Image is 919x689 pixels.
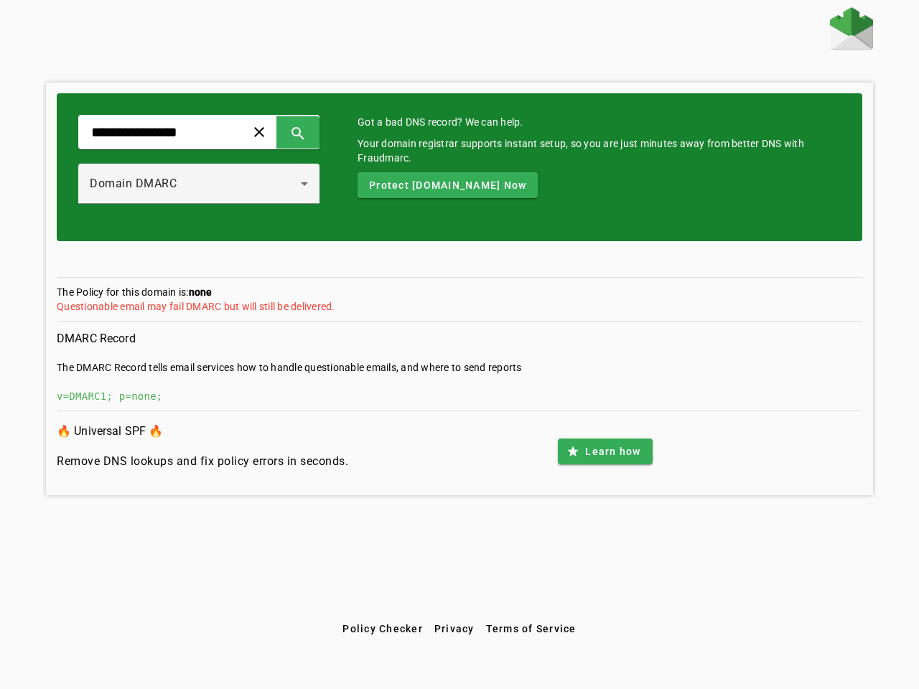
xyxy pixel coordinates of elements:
[189,286,213,298] strong: none
[90,177,177,190] span: Domain DMARC
[57,421,348,441] h3: 🔥 Universal SPF 🔥
[429,616,480,642] button: Privacy
[57,389,862,403] div: v=DMARC1; p=none;
[830,7,873,50] img: Fraudmarc Logo
[342,623,423,634] span: Policy Checker
[358,172,538,198] button: Protect [DOMAIN_NAME] Now
[369,178,526,192] span: Protect [DOMAIN_NAME] Now
[358,115,841,129] mat-card-title: Got a bad DNS record? We can help.
[337,616,429,642] button: Policy Checker
[358,136,841,165] div: Your domain registrar supports instant setup, so you are just minutes away from better DNS with F...
[558,439,652,464] button: Learn how
[830,7,873,54] a: Home
[585,444,640,459] span: Learn how
[480,616,582,642] button: Terms of Service
[57,285,862,322] section: The Policy for this domain is:
[57,329,862,349] h3: DMARC Record
[57,360,862,375] div: The DMARC Record tells email services how to handle questionable emails, and where to send reports
[57,299,862,314] div: Questionable email may fail DMARC but will still be delivered.
[434,623,475,634] span: Privacy
[486,623,577,634] span: Terms of Service
[57,453,348,470] h4: Remove DNS lookups and fix policy errors in seconds.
